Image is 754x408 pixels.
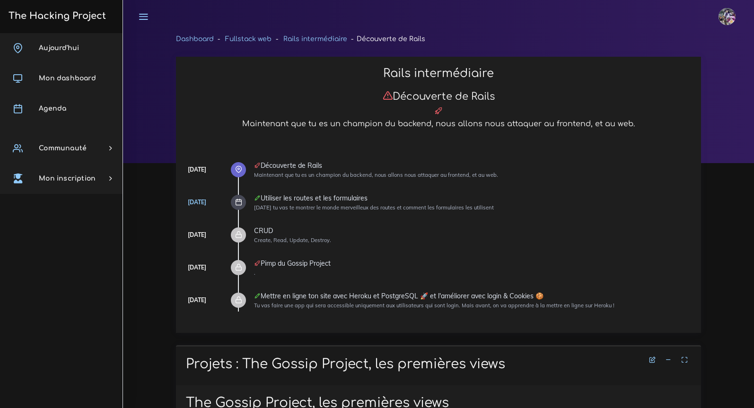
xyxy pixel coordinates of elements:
[254,162,691,169] div: Découverte de Rails
[254,269,255,276] small: .
[254,204,494,211] small: [DATE] tu vas te montrer le monde merveilleux des routes et comment les formulaires les utilisent
[188,199,206,206] a: [DATE]
[188,295,206,305] div: [DATE]
[254,237,331,243] small: Create, Read, Update, Destroy.
[39,175,96,182] span: Mon inscription
[39,145,87,152] span: Communauté
[347,33,425,45] li: Découverte de Rails
[254,260,691,267] div: Pimp du Gossip Project
[39,75,96,82] span: Mon dashboard
[254,227,691,234] div: CRUD
[176,35,214,43] a: Dashboard
[39,105,66,112] span: Agenda
[254,195,691,201] div: Utiliser les routes et les formulaires
[188,230,206,240] div: [DATE]
[186,120,691,129] h5: Maintenant que tu es un champion du backend, nous allons nous attaquer au frontend, et au web.
[39,44,79,52] span: Aujourd'hui
[283,35,347,43] a: Rails intermédiaire
[719,8,736,25] img: eg54bupqcshyolnhdacp.jpg
[186,67,691,80] h2: Rails intermédiaire
[225,35,272,43] a: Fullstack web
[254,172,498,178] small: Maintenant que tu es un champion du backend, nous allons nous attaquer au frontend, et au web.
[6,11,106,21] h3: The Hacking Project
[254,302,614,309] small: Tu vas faire une app qui sera accessible uniquement aux utilisateurs qui sont login. Mais avant, ...
[188,262,206,273] div: [DATE]
[254,293,691,299] div: Mettre en ligne ton site avec Heroku et PostgreSQL 🚀 et l'améliorer avec login & Cookies 🍪
[188,165,206,175] div: [DATE]
[186,90,691,103] h3: Découverte de Rails
[186,356,691,373] h1: Projets : The Gossip Project, les premières views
